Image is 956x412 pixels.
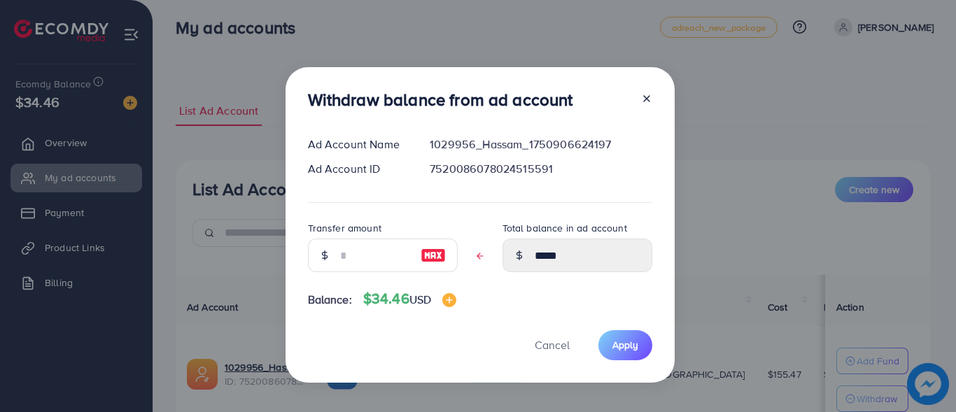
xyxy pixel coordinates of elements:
[612,338,638,352] span: Apply
[308,221,381,235] label: Transfer amount
[363,290,456,308] h4: $34.46
[598,330,652,360] button: Apply
[308,90,573,110] h3: Withdraw balance from ad account
[297,161,419,177] div: Ad Account ID
[421,247,446,264] img: image
[419,161,663,177] div: 7520086078024515591
[502,221,627,235] label: Total balance in ad account
[442,293,456,307] img: image
[297,136,419,152] div: Ad Account Name
[535,337,570,353] span: Cancel
[409,292,431,307] span: USD
[308,292,352,308] span: Balance:
[419,136,663,152] div: 1029956_Hassam_1750906624197
[517,330,587,360] button: Cancel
